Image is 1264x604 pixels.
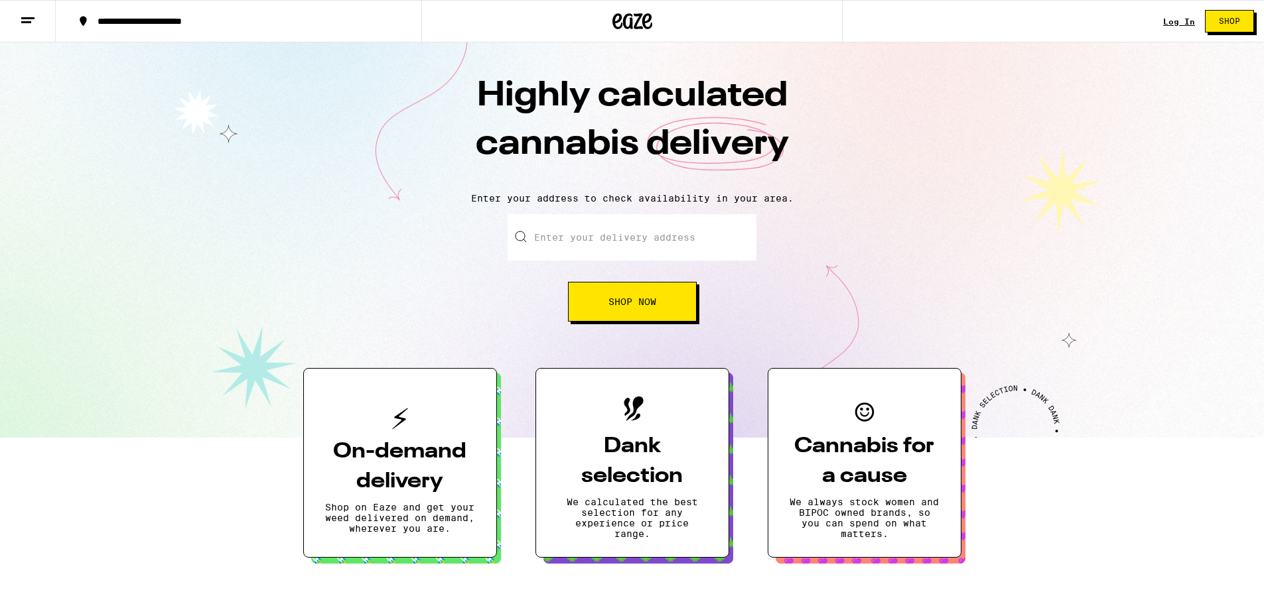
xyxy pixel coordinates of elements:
[568,282,697,322] button: Shop Now
[508,214,756,261] input: Enter your delivery address
[608,297,656,306] span: Shop Now
[790,497,940,539] p: We always stock women and BIPOC owned brands, so you can spend on what matters.
[1163,17,1195,26] a: Log In
[400,72,865,182] h1: Highly calculated cannabis delivery
[768,368,961,558] button: Cannabis for a causeWe always stock women and BIPOC owned brands, so you can spend on what matters.
[325,437,475,497] h3: On-demand delivery
[13,193,1251,204] p: Enter your address to check availability in your area.
[303,368,497,558] button: On-demand deliveryShop on Eaze and get your weed delivered on demand, wherever you are.
[1219,17,1240,25] span: Shop
[1205,10,1254,32] button: Shop
[1195,10,1264,32] a: Shop
[325,502,475,534] p: Shop on Eaze and get your weed delivered on demand, wherever you are.
[557,432,707,491] h3: Dank selection
[557,497,707,539] p: We calculated the best selection for any experience or price range.
[535,368,729,558] button: Dank selectionWe calculated the best selection for any experience or price range.
[790,432,940,491] h3: Cannabis for a cause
